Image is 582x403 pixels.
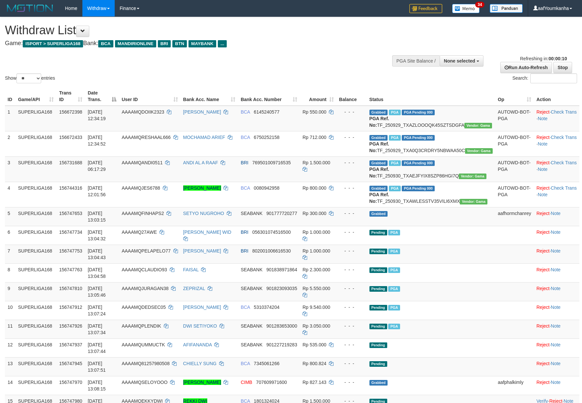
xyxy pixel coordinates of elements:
td: · [534,376,579,395]
span: Rp 300.000 [303,211,326,216]
th: ID [5,87,15,106]
a: Reject [537,286,550,291]
a: Check Trans [551,185,577,191]
a: Reject [537,361,550,366]
span: AAAAMQ81257980508 [122,361,170,366]
th: Op: activate to sort column ascending [495,87,534,106]
a: DWI SETIYOKO [183,323,217,329]
span: [DATE] 13:07:51 [88,361,106,373]
span: [DATE] 06:17:29 [88,160,106,172]
b: PGA Ref. No: [369,116,389,128]
td: AUTOWD-BOT-PGA [495,131,534,156]
div: - - - [339,159,364,166]
span: Marked by aafromsomean [389,160,400,166]
span: Marked by aafheankoy [388,230,400,235]
span: Copy 769501009716535 to clipboard [252,160,291,165]
a: Note [551,361,561,366]
a: Note [551,211,561,216]
a: Note [551,342,561,347]
td: · · [534,156,579,182]
a: Note [551,380,561,385]
span: AAAAMQRESHAAL666 [122,135,171,140]
a: [PERSON_NAME] WID [183,229,231,235]
td: TF_250929_TXAZLOOOQK45SZTSDGFA [367,106,495,131]
td: 3 [5,156,15,182]
td: 9 [5,282,15,301]
span: Rp 1.500.000 [303,160,330,165]
b: PGA Ref. No: [369,141,389,153]
span: BCA [241,109,250,115]
td: 14 [5,376,15,395]
span: BRI [241,160,248,165]
span: [DATE] 13:07:24 [88,305,106,316]
span: PGA Pending [402,160,435,166]
span: [DATE] 12:34:19 [88,109,106,121]
span: [DATE] 13:08:15 [88,380,106,391]
a: Reject [537,267,550,272]
span: Grabbed [369,135,388,141]
strong: 00:00:10 [548,56,567,61]
td: SUPERLIGA168 [15,320,57,338]
span: Pending [369,286,387,292]
td: 12 [5,338,15,357]
span: AAAAMQSELOYOOO [122,380,167,385]
span: Pending [369,230,387,235]
td: · [534,263,579,282]
td: AUTOWD-BOT-PGA [495,182,534,207]
div: PGA Site Balance / [392,55,440,67]
span: 156747763 [59,267,82,272]
a: Reject [537,305,550,310]
span: [DATE] 13:07:34 [88,323,106,335]
a: Reject [537,342,550,347]
span: Copy 7345061266 to clipboard [254,361,279,366]
span: Rp 2.300.000 [303,267,330,272]
span: Vendor URL: https://trx31.1velocity.biz [460,199,487,204]
th: Bank Acc. Number: activate to sort column ascending [238,87,300,106]
a: CHIELLY SUNG [183,361,217,366]
span: Rp 827.143 [303,380,326,385]
span: None selected [444,58,475,64]
span: Marked by aafsoycanthlai [388,305,400,310]
span: BRI [241,229,248,235]
span: 156672398 [59,109,82,115]
a: Check Trans [551,135,577,140]
span: 156747912 [59,305,82,310]
div: - - - [339,304,364,310]
span: 34 [475,2,484,8]
a: FAISAL [183,267,199,272]
td: · [534,338,579,357]
span: BRI [241,248,248,254]
td: · [534,207,579,226]
span: 156747970 [59,380,82,385]
img: Feedback.jpg [409,4,442,13]
span: Rp 1.000.000 [303,248,330,254]
span: Marked by aafsoycanthlai [389,186,400,191]
a: Reject [537,160,550,165]
span: AAAAMQDOIIK2323 [122,109,164,115]
span: Copy 901777720277 to clipboard [266,211,297,216]
span: Copy 6750252158 to clipboard [254,135,279,140]
span: SEABANK [241,286,262,291]
span: Pending [369,361,387,367]
input: Search: [530,73,577,83]
span: Copy 901838971864 to clipboard [266,267,297,272]
span: Rp 5.550.000 [303,286,330,291]
td: · [534,357,579,376]
span: Pending [369,305,387,310]
td: 4 [5,182,15,207]
td: SUPERLIGA168 [15,376,57,395]
span: 156747753 [59,248,82,254]
td: TF_250930_TXAWLESSTV35VILI6XMX [367,182,495,207]
td: 11 [5,320,15,338]
td: · [534,226,579,245]
span: Pending [369,267,387,273]
span: Marked by aafsoycanthlai [389,135,400,141]
span: [DATE] 13:04:32 [88,229,106,241]
a: Note [538,141,548,147]
div: - - - [339,379,364,386]
td: · · [534,106,579,131]
div: - - - [339,341,364,348]
a: Note [538,167,548,172]
a: Note [551,248,561,254]
a: ZEPRIZAL [183,286,205,291]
